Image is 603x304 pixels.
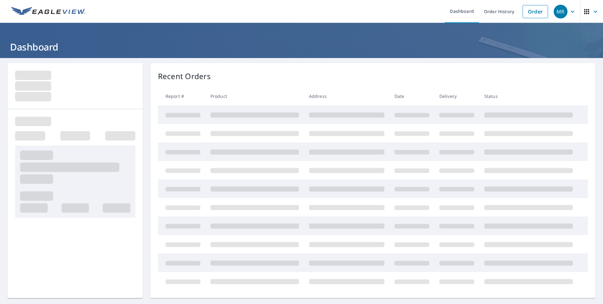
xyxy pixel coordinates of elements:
th: Address [304,87,389,105]
th: Date [389,87,434,105]
th: Report # [158,87,205,105]
img: EV Logo [11,7,85,16]
th: Delivery [434,87,479,105]
div: MR [554,5,568,19]
h1: Dashboard [8,40,595,53]
a: Order [523,5,548,18]
th: Product [205,87,304,105]
p: Recent Orders [158,71,211,82]
th: Status [479,87,578,105]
